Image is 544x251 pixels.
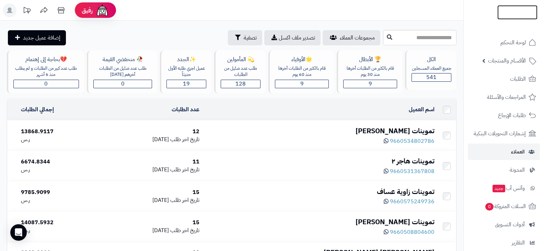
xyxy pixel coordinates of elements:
[485,202,526,211] span: السلات المتروكة
[323,30,380,45] a: مجموعات العملاء
[511,147,525,157] span: العملاء
[409,105,435,114] a: اسم العميل
[213,50,267,93] a: 💫 المأمولينطلب عدد ضئيل من الطلبات128
[21,196,93,204] div: ر.س
[474,129,526,138] span: إشعارات التحويلات البنكية
[82,6,93,14] span: رفيق
[99,158,199,166] div: 11
[468,71,540,87] a: الطلبات
[390,228,435,236] span: 9660508804600
[18,3,35,19] a: تحديثات المنصة
[21,136,93,144] div: ر.س
[10,224,27,241] div: Open Intercom Messenger
[121,80,125,88] span: 0
[205,217,435,227] div: تموينات [PERSON_NAME]
[172,105,199,114] a: عدد الطلبات
[384,137,435,145] a: 9660534802786
[99,128,199,136] div: 12
[510,165,525,175] span: المدونة
[99,227,199,235] div: [DATE]
[44,80,48,88] span: 0
[93,65,152,78] div: طلب عدد ضئيل من الطلبات آخرهم [DATE]
[21,189,93,196] div: 9785.9099
[21,158,93,166] div: 6674.8344
[468,144,540,160] a: العملاء
[412,65,451,72] div: جميع العملاء المسجلين
[500,38,526,47] span: لوحة التحكم
[468,198,540,215] a: السلات المتروكة0
[485,203,494,210] span: 0
[468,89,540,105] a: المراجعات والأسئلة
[492,183,525,193] span: وآتس آب
[205,126,435,136] div: تموينات [PERSON_NAME]
[99,219,199,227] div: 15
[340,34,375,42] span: مجموعات العملاء
[493,185,505,192] span: جديد
[21,219,93,227] div: 14087.5932
[99,166,199,174] div: [DATE]
[426,73,437,81] span: 541
[183,80,190,88] span: 19
[99,189,199,196] div: 15
[95,3,109,17] img: ai-face.png
[170,166,199,174] span: تاريخ اخر طلب
[99,196,199,204] div: [DATE]
[13,65,79,78] div: طلب عدد كبير من الطلبات و لم يطلب منذ 6 أشهر
[384,167,435,175] a: 9660531367808
[166,65,206,78] div: عميل اجري طلبه الأول حديثاّ
[235,80,246,88] span: 128
[275,56,329,64] div: 🌟الأوفياء
[205,156,435,166] div: تموينات هاجر ٢
[495,220,525,229] span: أدوات التسويق
[300,80,304,88] span: 9
[267,50,335,93] a: 🌟الأوفياءقام بالكثير من الطلبات آخرها منذ 60 يوم9
[468,216,540,233] a: أدوات التسويق
[170,196,199,204] span: تاريخ اخر طلب
[404,50,458,93] a: الكلجميع العملاء المسجلين541
[13,56,79,64] div: 💔بحاجة إلى إهتمام
[170,226,199,235] span: تاريخ اخر طلب
[170,135,199,144] span: تاريخ اخر طلب
[487,92,526,102] span: المراجعات والأسئلة
[264,30,321,45] a: تصدير ملف اكسل
[468,235,540,251] a: التقارير
[390,137,435,145] span: 9660534802786
[205,187,435,197] div: تموينات زاوية عساف
[384,228,435,236] a: 9660508804600
[221,65,261,78] div: طلب عدد ضئيل من الطلبات
[228,30,262,45] button: تصفية
[85,50,159,93] a: 🥀 منخفضي القيمةطلب عدد ضئيل من الطلبات آخرهم [DATE]0
[23,34,60,42] span: إضافة عميل جديد
[497,17,537,32] img: logo-2.png
[468,180,540,196] a: وآتس آبجديد
[468,125,540,142] a: إشعارات التحويلات البنكية
[512,238,525,248] span: التقارير
[390,197,435,206] span: 9660575249736
[244,34,257,42] span: تصفية
[5,50,85,93] a: 💔بحاجة إلى إهتمامطلب عدد كبير من الطلبات و لم يطلب منذ 6 أشهر0
[343,56,397,64] div: 🏆 الأبطال
[21,227,93,235] div: ر.س
[335,50,404,93] a: 🏆 الأبطالقام بالكثير من الطلبات آخرها منذ 30 يوم9
[99,136,199,144] div: [DATE]
[390,167,435,175] span: 9660531367808
[21,128,93,136] div: 13868.9117
[221,56,261,64] div: 💫 المأمولين
[279,34,315,42] span: تصدير ملف اكسل
[159,50,213,93] a: ✨الجددعميل اجري طلبه الأول حديثاّ19
[369,80,372,88] span: 9
[275,65,329,78] div: قام بالكثير من الطلبات آخرها منذ 60 يوم
[21,166,93,174] div: ر.س
[8,30,66,45] a: إضافة عميل جديد
[384,197,435,206] a: 9660575249736
[510,74,526,84] span: الطلبات
[468,34,540,51] a: لوحة التحكم
[21,105,54,114] a: إجمالي الطلبات
[343,65,397,78] div: قام بالكثير من الطلبات آخرها منذ 30 يوم
[166,56,206,64] div: ✨الجدد
[488,56,526,66] span: الأقسام والمنتجات
[468,162,540,178] a: المدونة
[412,56,451,64] div: الكل
[468,107,540,124] a: طلبات الإرجاع
[498,111,526,120] span: طلبات الإرجاع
